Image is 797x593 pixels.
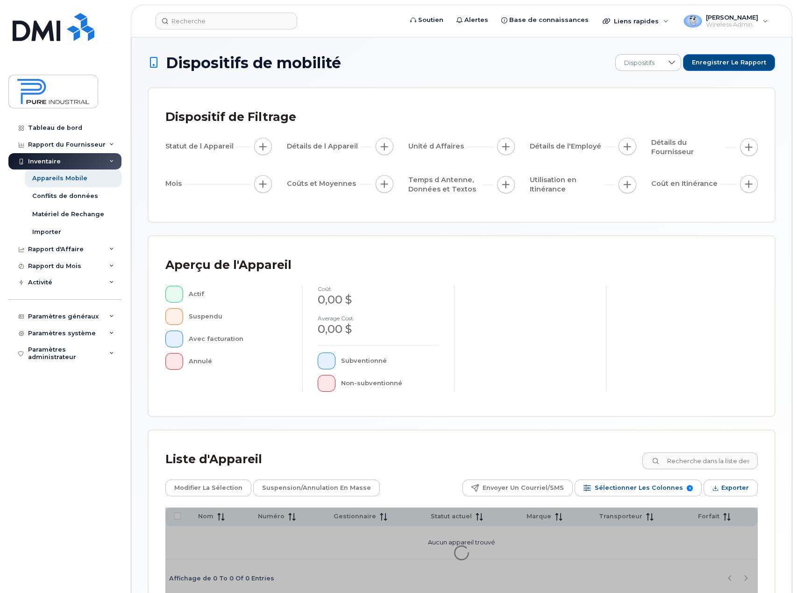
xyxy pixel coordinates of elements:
[408,175,483,194] span: Temps d Antenne, Données et Textos
[165,105,296,129] div: Dispositif de Filtrage
[642,452,758,469] input: Recherche dans la liste des appareils ...
[687,485,693,491] span: 9
[721,481,749,495] span: Exporter
[189,286,288,303] div: Actif
[189,308,288,325] div: Suspendu
[651,179,720,189] span: Coût en Itinérance
[683,54,775,71] button: Enregistrer le rapport
[616,55,663,71] span: Dispositifs
[408,141,467,151] span: Unité d Affaires
[530,141,604,151] span: Détails de l'Employé
[463,480,573,496] button: Envoyer un courriel/SMS
[692,58,766,67] span: Enregistrer le rapport
[341,353,440,369] div: Subventionné
[651,138,726,157] span: Détails du Fournisseur
[165,141,236,151] span: Statut de l Appareil
[704,480,758,496] button: Exporter
[189,331,288,347] div: Avec facturation
[165,179,185,189] span: Mois
[595,481,683,495] span: Sélectionner les colonnes
[253,480,380,496] button: Suspension/Annulation en masse
[174,481,242,495] span: Modifier la sélection
[287,179,359,189] span: Coûts et Moyennes
[165,253,292,277] div: Aperçu de l'Appareil
[287,141,361,151] span: Détails de l Appareil
[341,375,440,392] div: Non-subventionné
[530,175,605,194] span: Utilisation en Itinérance
[166,55,341,71] span: Dispositifs de mobilité
[189,353,288,370] div: Annulé
[262,481,371,495] span: Suspension/Annulation en masse
[318,315,439,321] h4: Average cost
[165,480,251,496] button: Modifier la sélection
[318,321,439,337] div: 0,00 $
[318,286,439,292] h4: coût
[165,447,262,472] div: Liste d'Appareil
[483,481,564,495] span: Envoyer un courriel/SMS
[575,480,702,496] button: Sélectionner les colonnes 9
[318,292,439,308] div: 0,00 $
